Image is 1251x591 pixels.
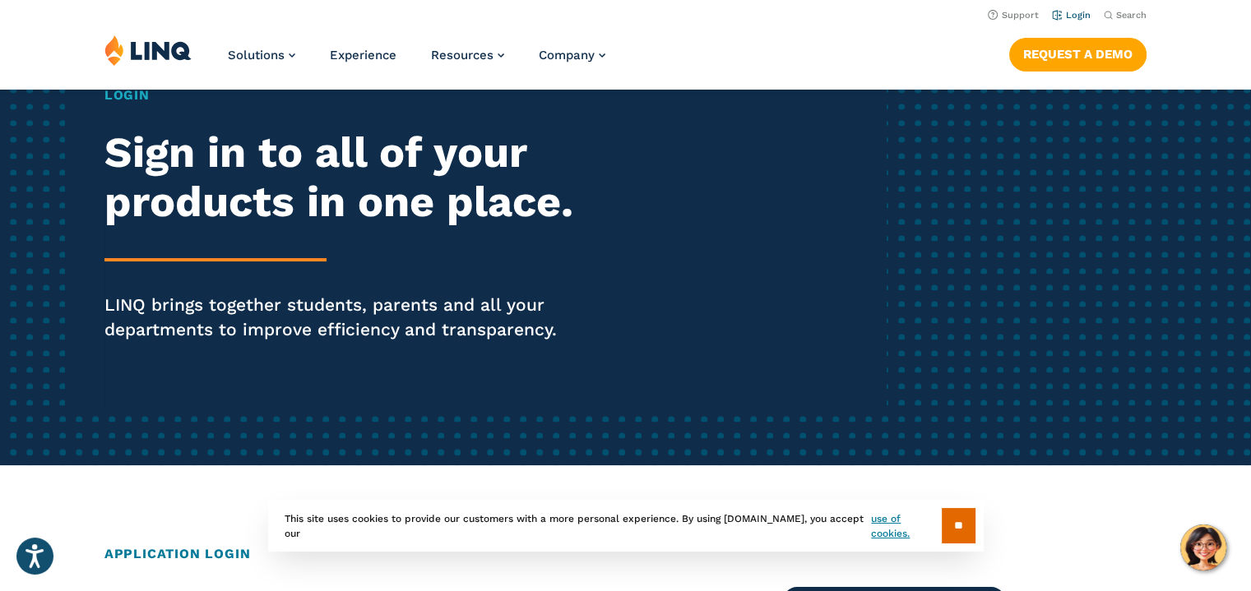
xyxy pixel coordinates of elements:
[268,500,984,552] div: This site uses cookies to provide our customers with a more personal experience. By using [DOMAIN...
[228,48,295,62] a: Solutions
[228,48,285,62] span: Solutions
[988,10,1039,21] a: Support
[104,35,192,66] img: LINQ | K‑12 Software
[1009,38,1147,71] a: Request a Demo
[431,48,493,62] span: Resources
[104,85,586,105] h1: Login
[1052,10,1091,21] a: Login
[104,293,586,342] p: LINQ brings together students, parents and all your departments to improve efficiency and transpa...
[1104,9,1147,21] button: Open Search Bar
[1180,524,1226,570] button: Hello, have a question? Let’s chat.
[1116,10,1147,21] span: Search
[871,511,941,541] a: use of cookies.
[1009,35,1147,71] nav: Button Navigation
[330,48,396,62] a: Experience
[539,48,595,62] span: Company
[104,128,586,227] h2: Sign in to all of your products in one place.
[228,35,605,89] nav: Primary Navigation
[431,48,504,62] a: Resources
[539,48,605,62] a: Company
